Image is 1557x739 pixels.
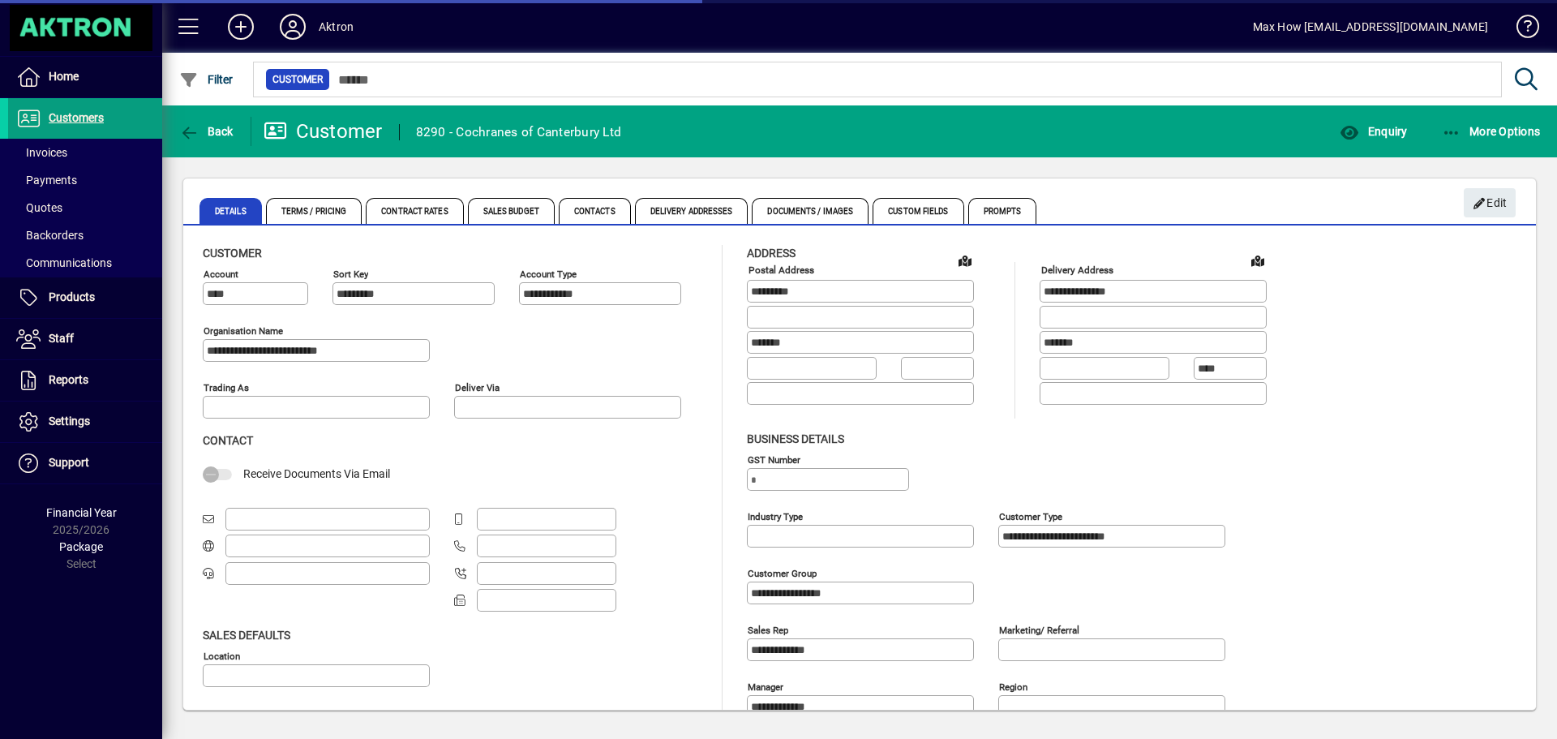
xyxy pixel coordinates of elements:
span: Business details [747,432,844,445]
mat-label: Location [204,650,240,661]
a: View on map [1245,247,1271,273]
span: Quotes [16,201,62,214]
div: Max How [EMAIL_ADDRESS][DOMAIN_NAME] [1253,14,1488,40]
span: Backorders [16,229,84,242]
span: Custom Fields [873,198,963,224]
span: Edit [1473,190,1508,217]
mat-label: Sales rep [748,624,788,635]
span: Products [49,290,95,303]
a: Quotes [8,194,162,221]
span: Staff [49,332,74,345]
span: Settings [49,415,90,428]
span: Communications [16,256,112,269]
mat-label: Region [999,681,1027,692]
span: Contract Rates [366,198,463,224]
mat-label: Account Type [520,269,577,280]
mat-label: Industry type [748,510,803,522]
mat-label: GST Number [748,453,800,465]
span: Documents / Images [752,198,869,224]
span: Sales defaults [203,629,290,642]
span: More Options [1442,125,1541,138]
mat-label: Customer group [748,567,817,578]
span: Package [59,540,103,553]
div: 8290 - Cochranes of Canterbury Ltd [416,119,622,145]
mat-label: Deliver via [455,382,500,393]
mat-label: Account [204,269,238,280]
span: Sales Budget [468,198,555,224]
span: Enquiry [1340,125,1407,138]
a: Backorders [8,221,162,249]
a: Products [8,277,162,318]
button: Edit [1464,188,1516,217]
span: Details [199,198,262,224]
span: Home [49,70,79,83]
span: Invoices [16,146,67,159]
span: Contacts [559,198,631,224]
app-page-header-button: Back [162,117,251,146]
a: Home [8,57,162,97]
span: Customer [203,247,262,260]
a: Support [8,443,162,483]
button: Enquiry [1336,117,1411,146]
span: Customer [272,71,323,88]
span: Customers [49,111,104,124]
div: Aktron [319,14,354,40]
button: Add [215,12,267,41]
span: Financial Year [46,506,117,519]
a: Communications [8,249,162,277]
a: Settings [8,402,162,442]
span: Filter [179,73,234,86]
span: Terms / Pricing [266,198,362,224]
span: Support [49,456,89,469]
a: View on map [952,247,978,273]
span: Payments [16,174,77,187]
a: Staff [8,319,162,359]
button: Back [175,117,238,146]
span: Back [179,125,234,138]
mat-label: Sort key [333,269,368,280]
a: Invoices [8,139,162,166]
mat-label: Organisation name [204,325,283,337]
div: Customer [264,118,383,144]
button: Filter [175,65,238,94]
span: Contact [203,434,253,447]
a: Payments [8,166,162,194]
button: Profile [267,12,319,41]
span: Address [747,247,796,260]
a: Reports [8,360,162,401]
span: Delivery Addresses [635,198,748,224]
span: Receive Documents Via Email [243,467,390,480]
mat-label: Manager [748,681,783,692]
mat-label: Marketing/ Referral [999,624,1079,635]
a: Knowledge Base [1504,3,1537,56]
span: Prompts [968,198,1037,224]
mat-label: Trading as [204,382,249,393]
span: Reports [49,373,88,386]
button: More Options [1438,117,1545,146]
mat-label: Customer type [999,510,1062,522]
